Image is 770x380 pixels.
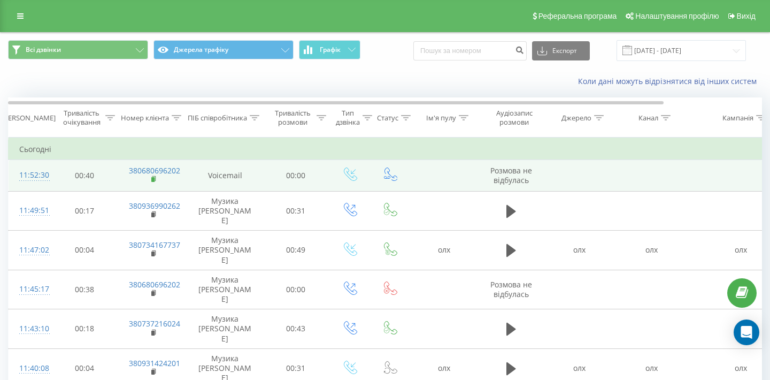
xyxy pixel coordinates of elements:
td: 00:18 [51,309,118,349]
span: Вихід [737,12,756,20]
div: 11:45:17 [19,279,41,300]
button: Всі дзвінки [8,40,148,59]
td: 00:49 [263,231,329,270]
span: Реферальна програма [538,12,617,20]
button: Графік [299,40,360,59]
td: Музика [PERSON_NAME] [188,309,263,349]
div: Open Intercom Messenger [734,320,759,345]
td: олх [543,231,615,270]
div: [PERSON_NAME] [2,113,56,123]
td: Музика [PERSON_NAME] [188,191,263,231]
div: 11:47:02 [19,240,41,261]
td: олх [615,231,688,270]
td: Voicemail [188,160,263,191]
div: 11:49:51 [19,200,41,221]
div: Аудіозапис розмови [488,109,540,127]
div: 11:43:10 [19,318,41,339]
div: 11:40:08 [19,358,41,379]
td: 00:38 [51,270,118,309]
span: Графік [320,46,341,54]
a: 380734167737 [129,240,180,250]
div: Тип дзвінка [336,109,360,127]
td: 00:31 [263,191,329,231]
a: 380680696202 [129,279,180,290]
button: Експорт [532,41,590,60]
a: 380931424201 [129,358,180,368]
a: 380680696202 [129,165,180,176]
td: 00:40 [51,160,118,191]
span: Всі дзвінки [26,45,61,54]
button: Джерела трафіку [153,40,294,59]
td: 00:00 [263,160,329,191]
div: ПІБ співробітника [188,113,247,123]
td: 00:00 [263,270,329,309]
td: Музика [PERSON_NAME] [188,231,263,270]
div: Ім'я пулу [426,113,456,123]
td: олх [410,231,479,270]
td: 00:04 [51,231,118,270]
div: Тривалість розмови [272,109,314,127]
div: Канал [638,113,658,123]
td: 00:43 [263,309,329,349]
div: Кампанія [722,113,753,123]
a: 380737216024 [129,318,180,329]
span: Розмова не відбулась [490,165,532,185]
div: 11:52:30 [19,165,41,186]
input: Пошук за номером [413,41,527,60]
div: Джерело [561,113,591,123]
span: Розмова не відбулась [490,279,532,299]
a: Коли дані можуть відрізнятися вiд інших систем [578,76,762,86]
td: Музика [PERSON_NAME] [188,270,263,309]
div: Статус [377,113,398,123]
td: 00:17 [51,191,118,231]
div: Тривалість очікування [60,109,103,127]
span: Налаштування профілю [635,12,719,20]
a: 380936990262 [129,201,180,211]
div: Номер клієнта [121,113,169,123]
